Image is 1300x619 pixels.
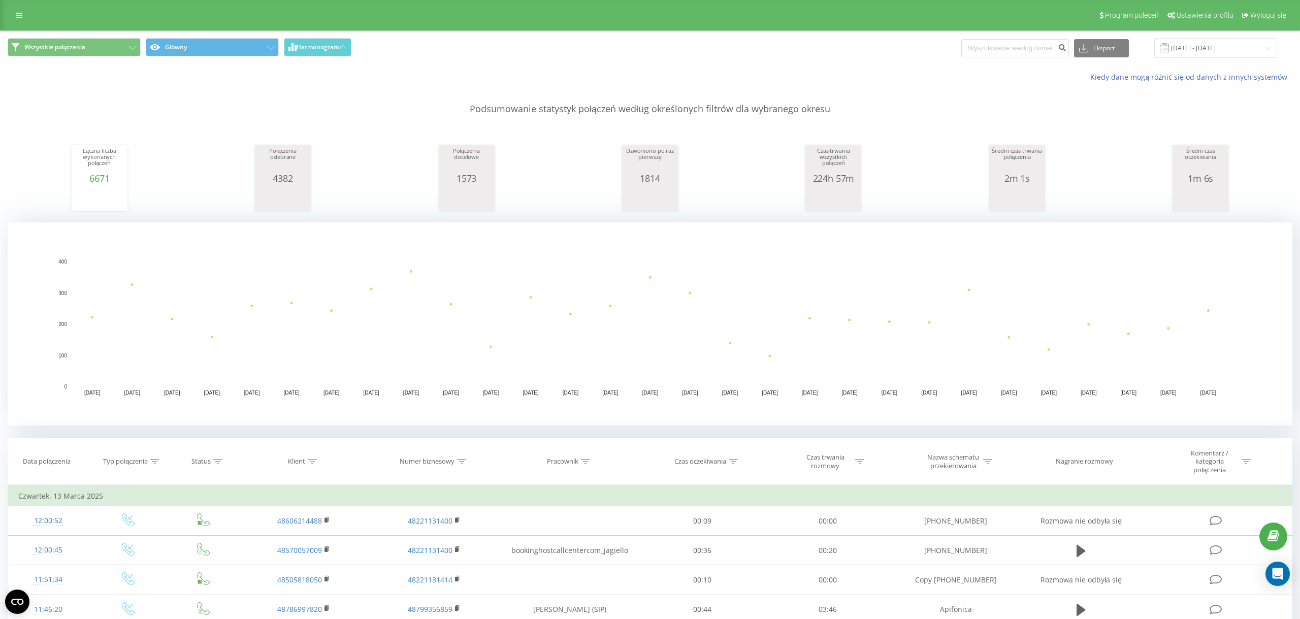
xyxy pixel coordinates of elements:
[64,384,67,389] text: 0
[765,565,891,595] td: 00:00
[523,390,539,396] text: [DATE]
[992,183,1043,214] svg: A chart.
[164,390,180,396] text: [DATE]
[8,82,1292,116] p: Podsumowanie statystyk połączeń według określonych filtrów dla wybranego okresu
[891,536,1021,565] td: [PHONE_NUMBER]
[1177,11,1233,19] span: Ustawienia profilu
[408,604,452,614] a: 48799356859
[841,390,858,396] text: [DATE]
[992,148,1043,173] div: Średni czas trwania połączenia
[288,458,305,466] div: Klient
[204,390,220,396] text: [DATE]
[443,390,459,396] text: [DATE]
[244,390,260,396] text: [DATE]
[808,183,859,214] svg: A chart.
[1175,173,1226,183] div: 1m 6s
[1175,148,1226,173] div: Średni czas oczekiwania
[74,183,125,214] svg: A chart.
[547,458,578,466] div: Pracownik
[18,570,78,590] div: 11:51:34
[1001,390,1017,396] text: [DATE]
[58,290,67,296] text: 300
[191,458,211,466] div: Status
[8,486,1292,506] td: Czwartek, 13 Marca 2025
[1250,11,1286,19] span: Wyloguj się
[124,390,140,396] text: [DATE]
[408,516,452,526] a: 48221131400
[1160,390,1177,396] text: [DATE]
[625,173,675,183] div: 1814
[1200,390,1217,396] text: [DATE]
[640,536,765,565] td: 00:36
[1090,72,1292,82] a: Kiedy dane mogą różnić się od danych z innych systemów
[808,173,859,183] div: 224h 57m
[441,173,492,183] div: 1573
[363,390,379,396] text: [DATE]
[1180,449,1239,475] div: Komentarz / kategoria połączenia
[8,38,141,56] button: Wszystkie połączenia
[408,575,452,584] a: 48221131414
[74,148,125,173] div: Łączna liczba wykonanych połączeń
[403,390,419,396] text: [DATE]
[682,390,698,396] text: [DATE]
[722,390,738,396] text: [DATE]
[400,458,454,466] div: Numer biznesowy
[58,353,67,359] text: 100
[1041,516,1122,526] span: Rozmowa nie odbyła się
[765,506,891,536] td: 00:00
[1265,562,1290,586] div: Open Intercom Messenger
[602,390,619,396] text: [DATE]
[441,148,492,173] div: Połączenia docelowe
[961,39,1069,57] input: Wyszukiwanie według numeru
[642,390,659,396] text: [DATE]
[625,148,675,173] div: Dzwoniono po raz pierwszy
[323,390,340,396] text: [DATE]
[1175,183,1226,214] svg: A chart.
[257,173,308,183] div: 4382
[640,565,765,595] td: 00:10
[284,38,351,56] button: Harmonogram
[891,506,1021,536] td: [PHONE_NUMBER]
[23,458,71,466] div: Data połączenia
[1074,39,1129,57] button: Eksport
[674,458,726,466] div: Czas oczekiwania
[802,390,818,396] text: [DATE]
[408,545,452,555] a: 48221131400
[921,390,937,396] text: [DATE]
[257,148,308,173] div: Połączenia odebrane
[5,590,29,614] button: Open CMP widget
[1041,575,1122,584] span: Rozmowa nie odbyła się
[961,390,978,396] text: [DATE]
[84,390,101,396] text: [DATE]
[926,453,981,471] div: Nazwa schematu przekierowania
[277,575,322,584] a: 48505818050
[297,44,339,51] span: Harmonogram
[808,148,859,173] div: Czas trwania wszystkich połączeń
[146,38,279,56] button: Główny
[1081,390,1097,396] text: [DATE]
[992,173,1043,183] div: 2m 1s
[58,259,67,265] text: 400
[1121,390,1137,396] text: [DATE]
[798,453,853,471] div: Czas trwania rozmowy
[277,604,322,614] a: 48786997820
[441,183,492,214] svg: A chart.
[74,173,125,183] div: 6671
[625,183,675,214] svg: A chart.
[1105,11,1159,19] span: Program poleceń
[277,545,322,555] a: 48570057009
[18,540,78,560] div: 12:00:45
[765,536,891,565] td: 00:20
[499,536,640,565] td: bookinghostcallcentercom_jagiello
[58,321,67,327] text: 200
[1056,458,1113,466] div: Nagranie rozmowy
[762,390,778,396] text: [DATE]
[8,222,1292,426] svg: A chart.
